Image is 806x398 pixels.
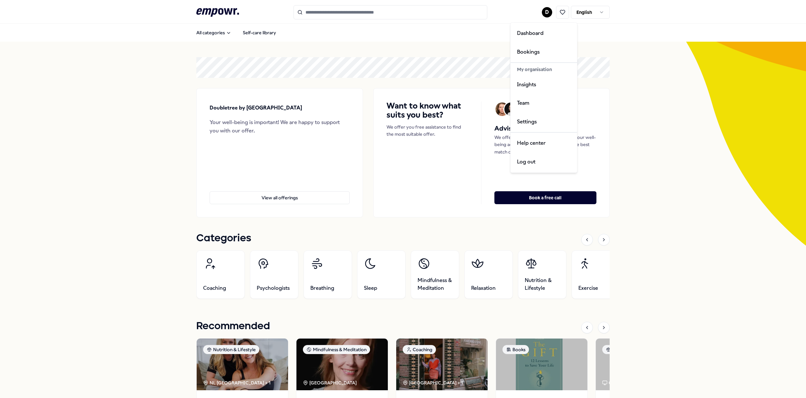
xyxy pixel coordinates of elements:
a: Team [512,94,576,113]
a: Dashboard [512,24,576,43]
a: Help center [512,134,576,153]
a: Settings [512,112,576,131]
div: D [510,22,577,173]
a: Insights [512,75,576,94]
div: My organisation [512,64,576,75]
div: Log out [512,152,576,171]
a: Bookings [512,43,576,61]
